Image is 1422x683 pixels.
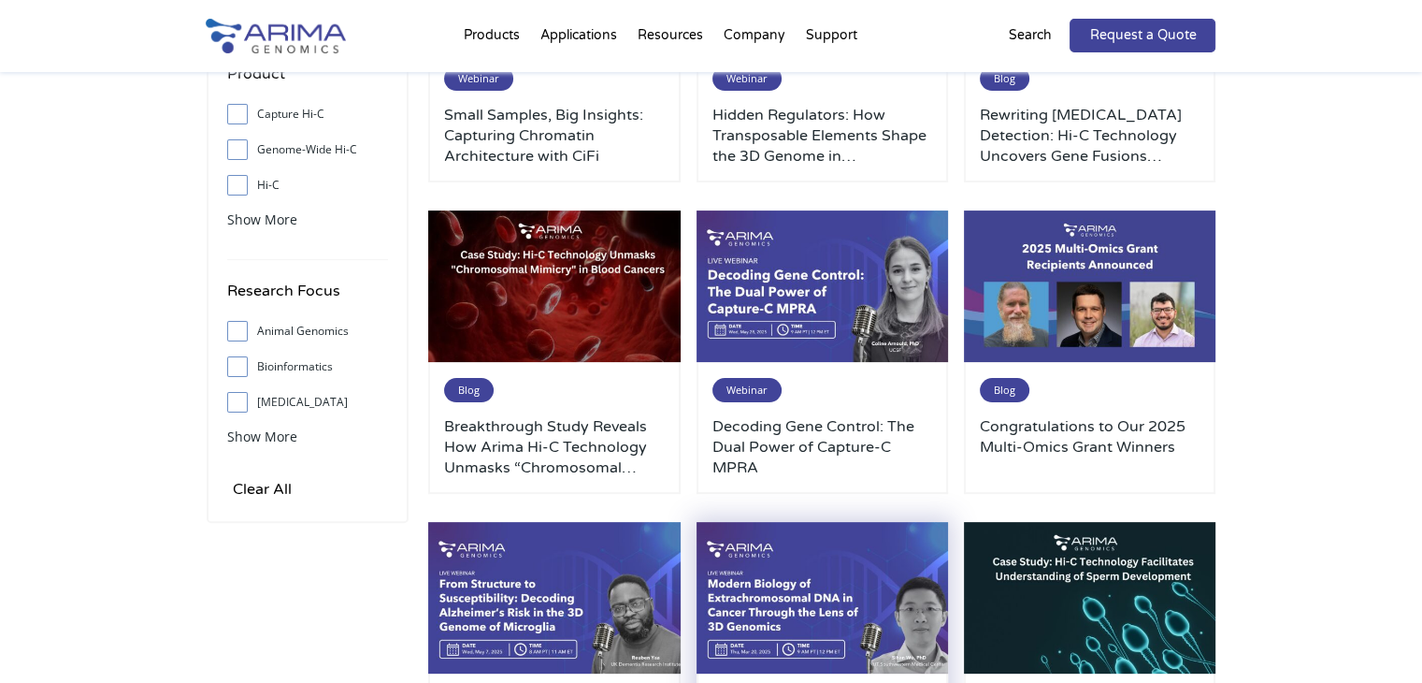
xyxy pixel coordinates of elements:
[227,353,388,381] label: Bioinformatics
[227,211,297,228] span: Show More
[428,211,681,362] img: Arima-March-Blog-Post-Banner-1-500x300.jpg
[980,66,1029,91] span: Blog
[444,378,494,402] span: Blog
[980,105,1200,167] a: Rewriting [MEDICAL_DATA] Detection: Hi-C Technology Uncovers Gene Fusions Missed by Standard Methods
[227,388,388,416] label: [MEDICAL_DATA]
[444,105,665,167] a: Small Samples, Big Insights: Capturing Chromatin Architecture with CiFi
[227,428,297,445] span: Show More
[227,317,388,345] label: Animal Genomics
[1070,19,1215,52] a: Request a Quote
[227,279,388,317] h4: Research Focus
[980,416,1200,478] a: Congratulations to Our 2025 Multi-Omics Grant Winners
[964,522,1216,674] img: Arima-March-Blog-Post-Banner-500x300.jpg
[712,416,933,478] a: Decoding Gene Control: The Dual Power of Capture-C MPRA
[428,522,681,674] img: May-9-2025-Webinar-2-500x300.jpg
[227,171,388,199] label: Hi-C
[964,211,1216,362] img: 2025-multi-omics-grant-winners-500x300.jpg
[697,522,949,674] img: March-2025-Webinar-1-500x300.jpg
[712,105,933,167] a: Hidden Regulators: How Transposable Elements Shape the 3D Genome in [GEOGRAPHIC_DATA] [MEDICAL_DATA]
[206,19,346,53] img: Arima-Genomics-logo
[227,136,388,164] label: Genome-Wide Hi-C
[697,211,949,362] img: Use-This-For-Webinar-Images-500x300.jpg
[980,378,1029,402] span: Blog
[712,378,782,402] span: Webinar
[227,100,388,128] label: Capture Hi-C
[227,476,297,502] input: Clear All
[227,62,388,100] h4: Product
[444,416,665,478] a: Breakthrough Study Reveals How Arima Hi-C Technology Unmasks “Chromosomal Mimicry” in Blood Cancers
[712,66,782,91] span: Webinar
[1008,23,1051,48] p: Search
[444,66,513,91] span: Webinar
